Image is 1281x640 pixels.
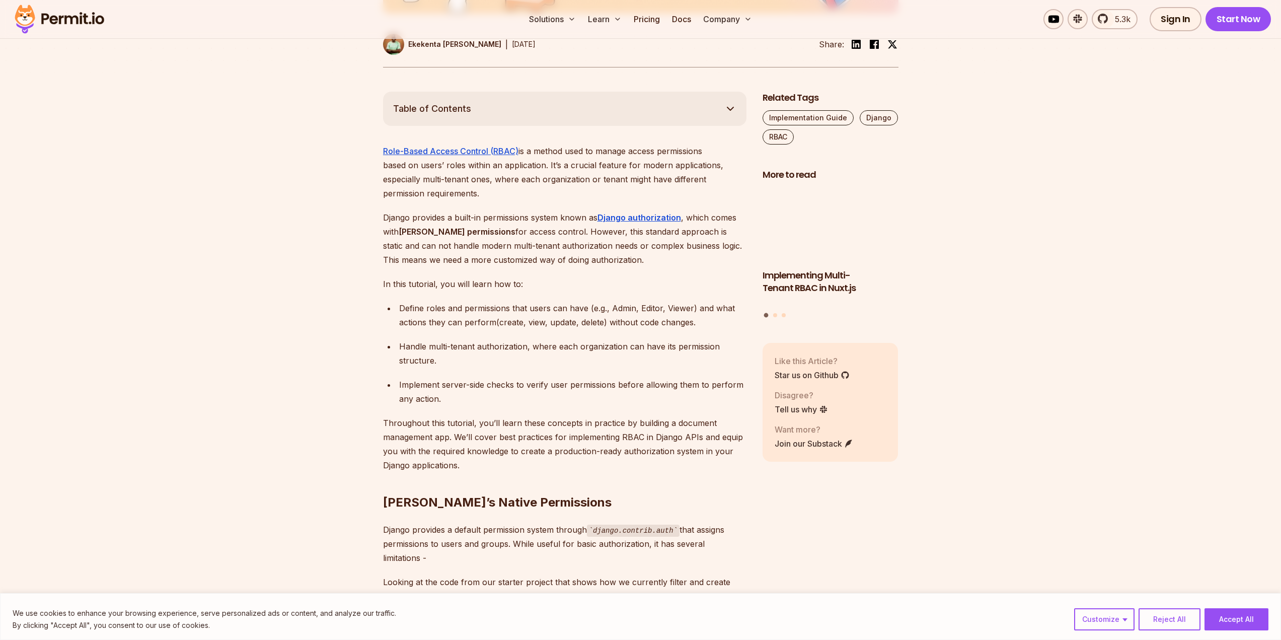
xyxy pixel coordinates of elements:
[850,38,862,50] img: linkedin
[383,34,501,55] a: Ekekenta [PERSON_NAME]
[773,313,777,317] button: Go to slide 2
[763,129,794,145] a: RBAC
[584,9,626,29] button: Learn
[775,389,828,401] p: Disagree?
[383,34,404,55] img: Ekekenta Clinton
[13,619,396,631] p: By clicking "Accept All", you consent to our use of cookies.
[775,438,853,450] a: Join our Substack
[763,187,898,307] li: 1 of 3
[383,575,746,603] p: Looking at the code from our starter project that shows how we currently filter and create docume...
[763,92,898,104] h2: Related Tags
[399,301,746,329] div: Define roles and permissions that users can have (e.g., Admin, Editor, Viewer) and what actions t...
[1139,608,1200,630] button: Reject All
[860,110,898,125] a: Django
[775,423,853,436] p: Want more?
[1150,7,1201,31] a: Sign In
[1109,13,1131,25] span: 5.3k
[525,9,580,29] button: Solutions
[763,110,854,125] a: Implementation Guide
[505,38,508,50] div: |
[819,38,844,50] li: Share:
[383,146,518,156] a: Role-Based Access Control (RBAC)
[887,39,897,49] img: twitter
[597,212,681,223] a: Django authorization
[393,102,471,116] span: Table of Contents
[699,9,756,29] button: Company
[775,369,850,381] a: Star us on Github
[1205,7,1271,31] a: Start Now
[383,92,746,126] button: Table of Contents
[587,525,680,537] code: django.contrib.auth
[868,38,880,50] img: facebook
[383,210,746,267] p: Django provides a built-in permissions system known as , which comes with for access control. How...
[782,313,786,317] button: Go to slide 3
[10,2,109,36] img: Permit logo
[1074,608,1135,630] button: Customize
[383,144,746,200] p: is a method used to manage access permissions based on users’ roles within an application. It’s a...
[630,9,664,29] a: Pricing
[775,355,850,367] p: Like this Article?
[383,416,746,472] p: Throughout this tutorial, you’ll learn these concepts in practice by building a document manageme...
[399,378,746,406] div: Implement server-side checks to verify user permissions before allowing them to perform any action.
[512,40,536,48] time: [DATE]
[383,454,746,511] h2: [PERSON_NAME]’s Native Permissions
[399,227,515,237] strong: [PERSON_NAME] permissions
[383,277,746,291] p: In this tutorial, you will learn how to:
[764,313,769,318] button: Go to slide 1
[1092,9,1138,29] a: 5.3k
[408,39,501,49] p: Ekekenta [PERSON_NAME]
[763,187,898,263] img: Implementing Multi-Tenant RBAC in Nuxt.js
[668,9,695,29] a: Docs
[763,169,898,181] h2: More to read
[763,187,898,319] div: Posts
[399,339,746,368] div: Handle multi-tenant authorization, where each organization can have its permission structure.
[13,607,396,619] p: We use cookies to enhance your browsing experience, serve personalized ads or content, and analyz...
[1204,608,1268,630] button: Accept All
[383,523,746,565] p: Django provides a default permission system through that assigns permissions to users and groups....
[763,269,898,295] h3: Implementing Multi-Tenant RBAC in Nuxt.js
[775,403,828,415] a: Tell us why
